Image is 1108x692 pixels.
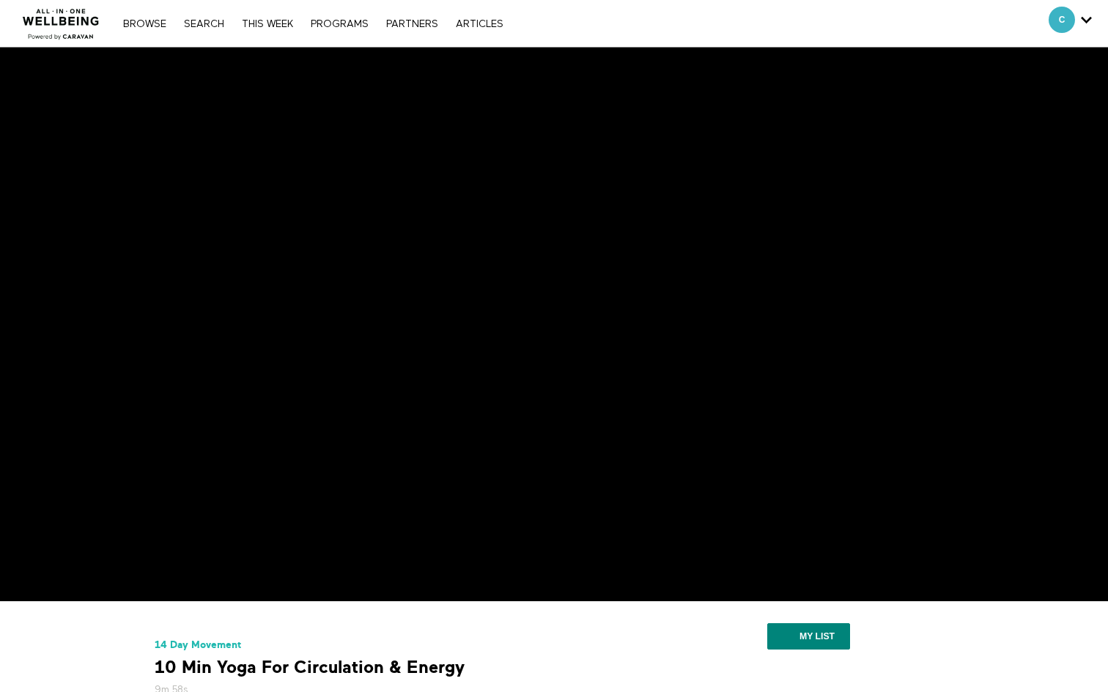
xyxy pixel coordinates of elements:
[234,19,300,29] a: THIS WEEK
[155,639,241,650] a: 14 Day Movement
[177,19,232,29] a: Search
[448,19,511,29] a: ARTICLES
[155,656,465,679] strong: 10 Min Yoga For Circulation & Energy
[379,19,446,29] a: PARTNERS
[116,16,510,31] nav: Primary
[303,19,376,29] a: PROGRAMS
[767,623,850,650] button: My list
[116,19,174,29] a: Browse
